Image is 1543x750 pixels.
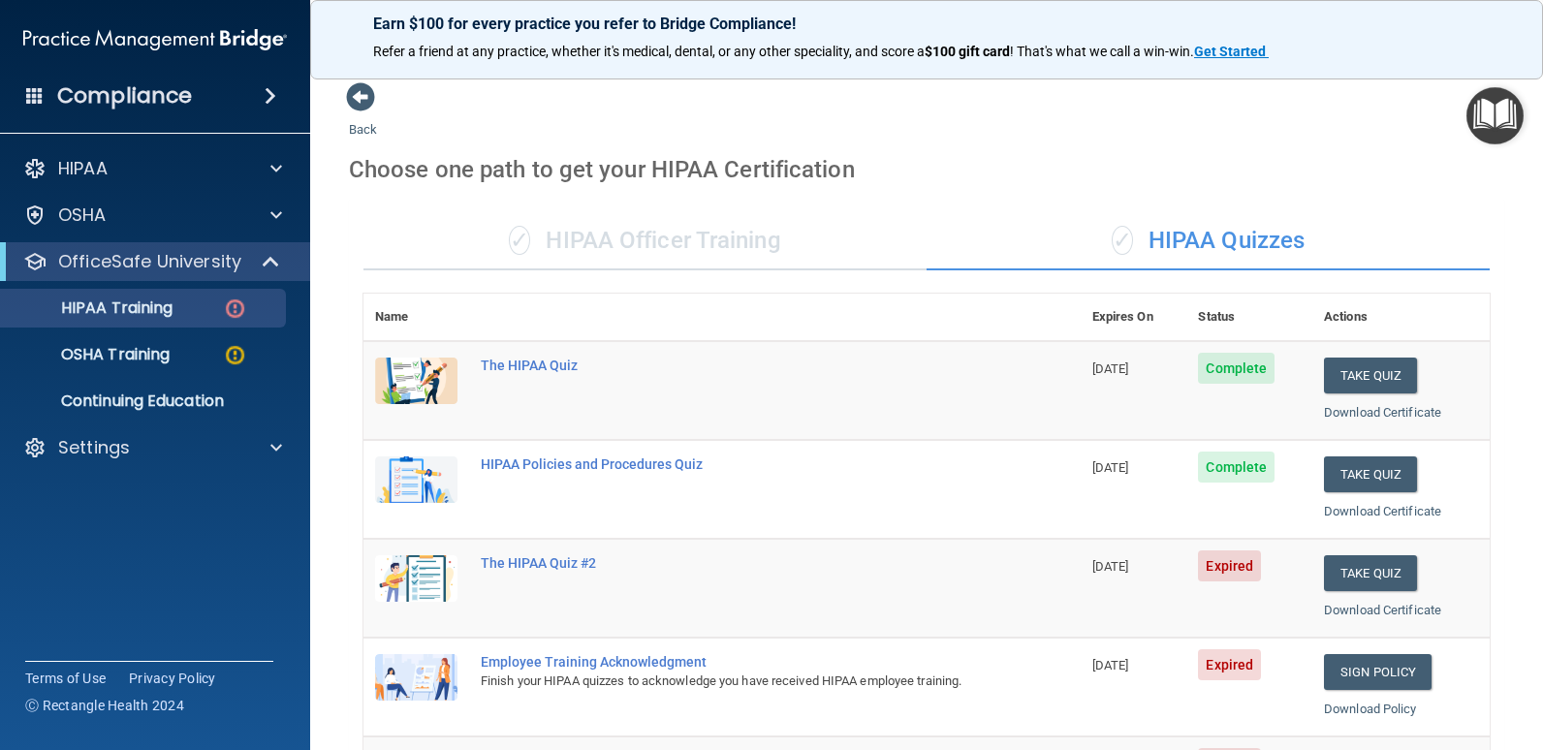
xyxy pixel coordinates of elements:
div: HIPAA Policies and Procedures Quiz [481,456,984,472]
div: Choose one path to get your HIPAA Certification [349,141,1504,198]
a: Back [349,99,377,137]
span: [DATE] [1092,361,1129,376]
span: Complete [1198,353,1275,384]
span: ✓ [509,226,530,255]
p: OSHA [58,203,107,227]
p: OfficeSafe University [58,250,241,273]
span: [DATE] [1092,559,1129,574]
p: Earn $100 for every practice you refer to Bridge Compliance! [373,15,1480,33]
a: Download Certificate [1324,405,1441,420]
span: Expired [1198,649,1261,680]
a: Download Certificate [1324,504,1441,518]
span: ✓ [1112,226,1133,255]
button: Open Resource Center [1466,87,1524,144]
span: Refer a friend at any practice, whether it's medical, dental, or any other speciality, and score a [373,44,925,59]
h4: Compliance [57,82,192,109]
div: The HIPAA Quiz [481,358,984,373]
span: [DATE] [1092,460,1129,475]
button: Take Quiz [1324,358,1417,393]
a: OfficeSafe University [23,250,281,273]
a: Sign Policy [1324,654,1432,690]
span: Complete [1198,452,1275,483]
span: Ⓒ Rectangle Health 2024 [25,696,184,715]
button: Take Quiz [1324,555,1417,591]
a: Privacy Policy [129,669,216,688]
div: HIPAA Officer Training [363,212,927,270]
div: Finish your HIPAA quizzes to acknowledge you have received HIPAA employee training. [481,670,984,693]
a: HIPAA [23,157,282,180]
img: warning-circle.0cc9ac19.png [223,343,247,367]
a: Get Started [1194,44,1269,59]
p: OSHA Training [13,345,170,364]
a: OSHA [23,203,282,227]
p: Continuing Education [13,391,277,411]
span: ! That's what we call a win-win. [1010,44,1194,59]
span: [DATE] [1092,658,1129,672]
button: Take Quiz [1324,456,1417,492]
th: Name [363,294,469,341]
th: Expires On [1081,294,1187,341]
p: Settings [58,436,130,459]
a: Download Certificate [1324,603,1441,617]
p: HIPAA [58,157,108,180]
th: Actions [1312,294,1490,341]
th: Status [1186,294,1312,341]
strong: Get Started [1194,44,1266,59]
a: Settings [23,436,282,459]
strong: $100 gift card [925,44,1010,59]
div: HIPAA Quizzes [927,212,1490,270]
p: HIPAA Training [13,298,173,318]
img: danger-circle.6113f641.png [223,297,247,321]
div: Employee Training Acknowledgment [481,654,984,670]
span: Expired [1198,550,1261,581]
a: Download Policy [1324,702,1417,716]
a: Terms of Use [25,669,106,688]
img: PMB logo [23,20,287,59]
div: The HIPAA Quiz #2 [481,555,984,571]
